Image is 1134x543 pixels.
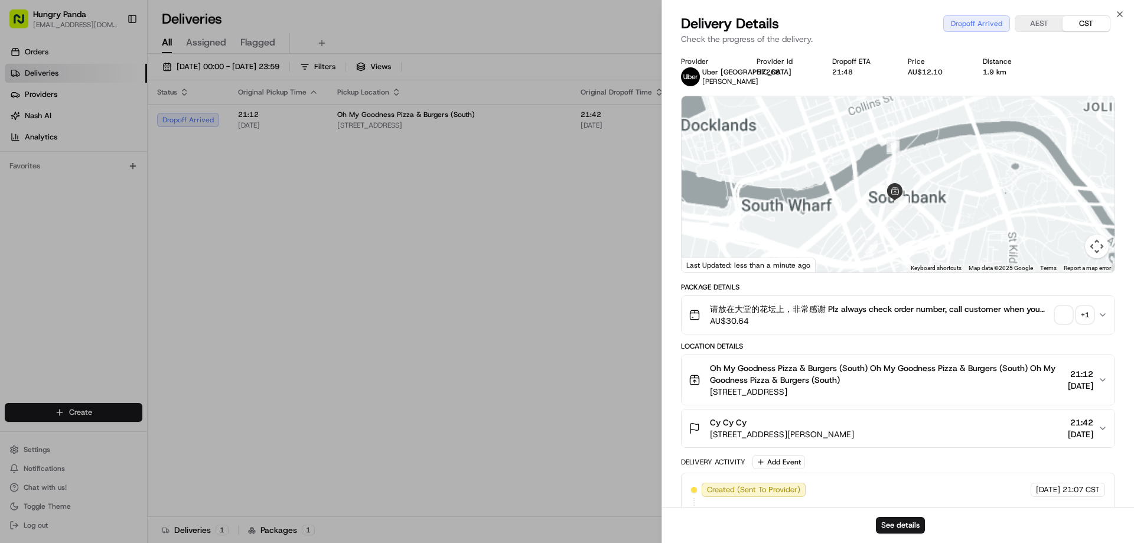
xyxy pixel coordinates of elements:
[681,282,1115,292] div: Package Details
[832,57,889,66] div: Dropoff ETA
[710,428,854,440] span: [STREET_ADDRESS][PERSON_NAME]
[1040,265,1057,271] a: Terms (opens in new tab)
[45,215,73,225] span: 8月15日
[105,183,132,193] span: 8月19日
[53,125,162,134] div: We're available if you need us!
[7,259,95,281] a: 📗Knowledge Base
[908,67,964,77] div: AU$12.10
[681,67,700,86] img: uber-new-logo.jpeg
[885,184,898,197] div: 12
[681,457,745,467] div: Delivery Activity
[682,258,816,272] div: Last Updated: less than a minute ago
[12,265,21,275] div: 📗
[24,264,90,276] span: Knowledge Base
[12,47,215,66] p: Welcome 👋
[983,57,1039,66] div: Distance
[183,151,215,165] button: See all
[1085,235,1109,258] button: Map camera controls
[112,264,190,276] span: API Documentation
[757,67,780,77] button: 57268
[25,113,46,134] img: 1753817452368-0c19585d-7be3-40d9-9a41-2dc781b3d1eb
[757,57,813,66] div: Provider Id
[95,259,194,281] a: 💻API Documentation
[53,113,194,125] div: Start new chat
[37,183,96,193] span: [PERSON_NAME]
[1068,417,1093,428] span: 21:42
[710,386,1063,398] span: [STREET_ADDRESS]
[895,197,908,210] div: 11
[702,67,791,77] span: Uber [GEOGRAPHIC_DATA]
[681,14,779,33] span: Delivery Details
[969,265,1033,271] span: Map data ©2025 Google
[12,172,31,191] img: Bea Lacdao
[1068,368,1093,380] span: 21:12
[710,417,747,428] span: Cy Cy Cy
[681,57,738,66] div: Provider
[1077,307,1093,323] div: + 1
[707,485,800,495] span: Created (Sent To Provider)
[894,198,907,211] div: 10
[118,293,143,302] span: Pylon
[1068,380,1093,392] span: [DATE]
[201,116,215,131] button: Start new chat
[865,240,878,253] div: 8
[24,184,33,193] img: 1736555255976-a54dd68f-1ca7-489b-9aae-adbdc363a1c4
[710,303,1051,315] span: 请放在大堂的花坛上，非常感谢 Plz always check order number, call customer when you arrive, any delivery issues,...
[896,196,909,209] div: 9
[39,215,43,225] span: •
[1036,485,1060,495] span: [DATE]
[911,264,962,272] button: Keyboard shortcuts
[1055,307,1093,323] button: +1
[710,362,1063,386] span: Oh My Goodness Pizza & Burgers (South) Oh My Goodness Pizza & Burgers (South) Oh My Goodness Pizz...
[1068,428,1093,440] span: [DATE]
[681,342,1115,351] div: Location Details
[876,517,925,534] button: See details
[887,139,900,152] div: 13
[83,292,143,302] a: Powered byPylon
[682,409,1115,447] button: Cy Cy Cy[STREET_ADDRESS][PERSON_NAME]21:42[DATE]
[832,67,889,77] div: 21:48
[908,57,964,66] div: Price
[1015,16,1063,31] button: AEST
[12,154,79,163] div: Past conversations
[864,245,877,258] div: 7
[685,257,724,272] img: Google
[1063,16,1110,31] button: CST
[100,265,109,275] div: 💻
[12,12,35,35] img: Nash
[31,76,195,89] input: Clear
[752,455,805,469] button: Add Event
[685,257,724,272] a: Open this area in Google Maps (opens a new window)
[983,67,1039,77] div: 1.9 km
[1063,485,1100,495] span: 21:07 CST
[887,206,900,219] div: 3
[682,355,1115,405] button: Oh My Goodness Pizza & Burgers (South) Oh My Goodness Pizza & Burgers (South) Oh My Goodness Pizz...
[12,113,33,134] img: 1736555255976-a54dd68f-1ca7-489b-9aae-adbdc363a1c4
[98,183,102,193] span: •
[702,77,758,86] span: [PERSON_NAME]
[1064,265,1111,271] a: Report a map error
[681,33,1115,45] p: Check the progress of the delivery.
[710,315,1051,327] span: AU$30.64
[682,296,1115,334] button: 请放在大堂的花坛上，非常感谢 Plz always check order number, call customer when you arrive, any delivery issues,...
